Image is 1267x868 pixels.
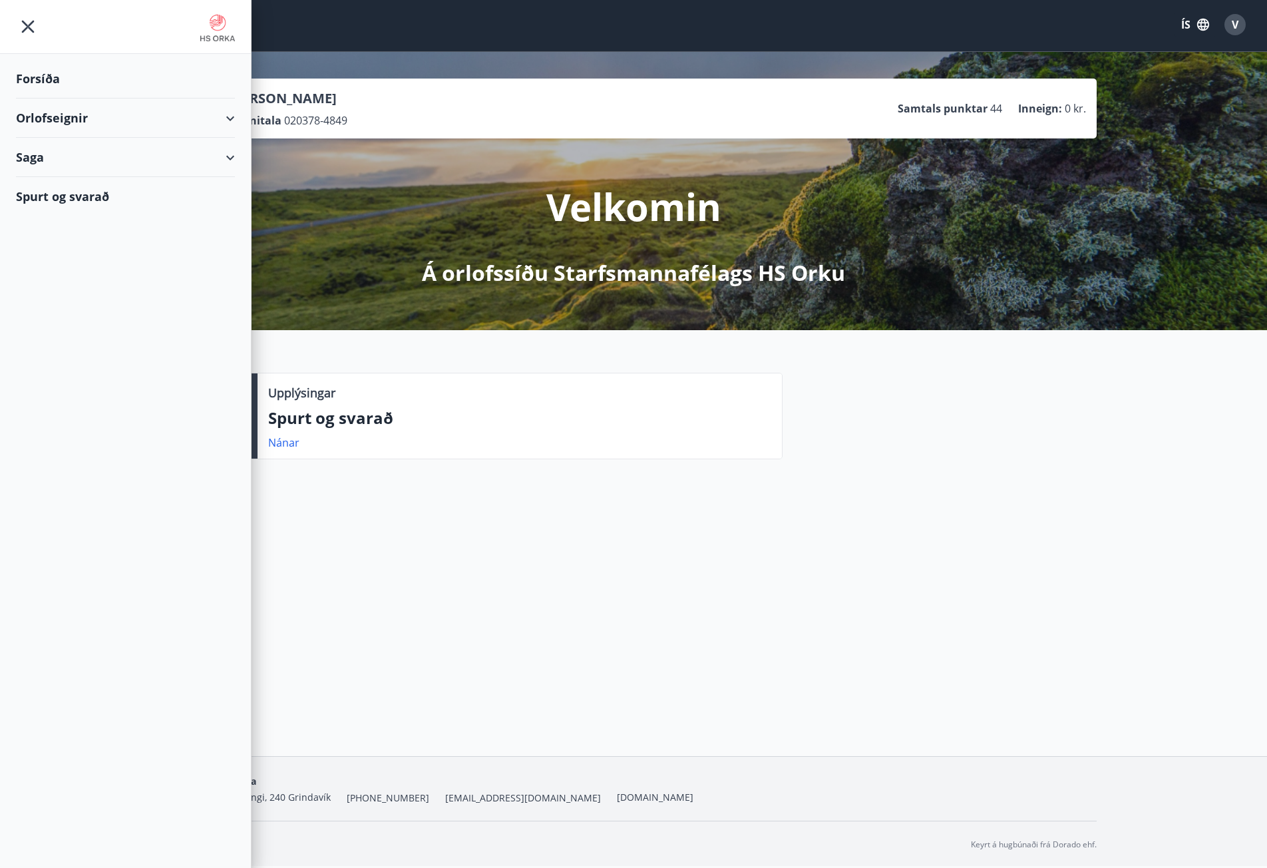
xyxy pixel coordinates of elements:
[268,407,771,429] p: Spurt og svarað
[1219,9,1251,41] button: V
[1232,17,1238,32] span: V
[990,101,1002,116] span: 44
[971,839,1097,851] p: Keyrt á hugbúnaði frá Dorado ehf.
[1018,101,1062,116] p: Inneign :
[422,258,845,288] p: Á orlofssíðu Starfsmannafélags HS Orku
[200,15,235,41] img: union_logo
[898,101,988,116] p: Samtals punktar
[445,791,601,805] span: [EMAIL_ADDRESS][DOMAIN_NAME]
[284,113,347,128] span: 020378-4849
[1174,13,1216,37] button: ÍS
[1065,101,1086,116] span: 0 kr.
[268,435,299,450] a: Nánar
[218,791,331,803] span: Svartsengi, 240 Grindavík
[16,99,235,138] div: Orlofseignir
[347,791,429,805] span: [PHONE_NUMBER]
[16,15,40,39] button: menu
[546,181,721,232] p: Velkomin
[268,384,335,401] p: Upplýsingar
[229,113,281,128] p: Kennitala
[16,59,235,99] div: Forsíða
[16,138,235,177] div: Saga
[16,177,235,216] div: Spurt og svarað
[617,791,693,803] a: [DOMAIN_NAME]
[229,89,347,108] p: [PERSON_NAME]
